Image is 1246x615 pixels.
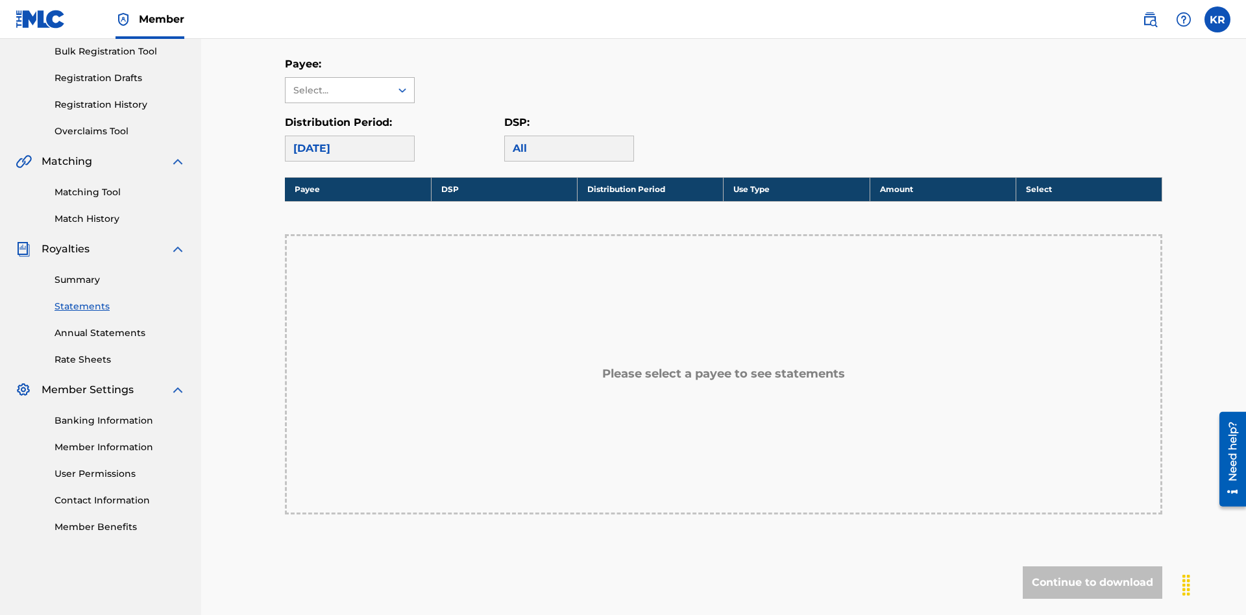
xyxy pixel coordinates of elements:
[602,367,845,381] h5: Please select a payee to see statements
[42,382,134,398] span: Member Settings
[1210,407,1246,513] iframe: Resource Center
[16,382,31,398] img: Member Settings
[170,154,186,169] img: expand
[55,300,186,313] a: Statements
[55,125,186,138] a: Overclaims Tool
[16,10,66,29] img: MLC Logo
[55,326,186,340] a: Annual Statements
[1137,6,1163,32] a: Public Search
[55,520,186,534] a: Member Benefits
[170,382,186,398] img: expand
[578,177,724,201] th: Distribution Period
[724,177,870,201] th: Use Type
[55,45,186,58] a: Bulk Registration Tool
[42,241,90,257] span: Royalties
[55,494,186,507] a: Contact Information
[55,98,186,112] a: Registration History
[431,177,577,201] th: DSP
[293,84,382,97] div: Select...
[55,273,186,287] a: Summary
[170,241,186,257] img: expand
[55,467,186,481] a: User Permissions
[1142,12,1158,27] img: search
[55,353,186,367] a: Rate Sheets
[285,58,321,70] label: Payee:
[1204,6,1230,32] div: User Menu
[1016,177,1162,201] th: Select
[1176,12,1191,27] img: help
[1171,6,1197,32] div: Help
[42,154,92,169] span: Matching
[139,12,184,27] span: Member
[1176,566,1197,605] div: Drag
[870,177,1016,201] th: Amount
[116,12,131,27] img: Top Rightsholder
[55,186,186,199] a: Matching Tool
[55,414,186,428] a: Banking Information
[285,116,392,128] label: Distribution Period:
[55,212,186,226] a: Match History
[16,241,31,257] img: Royalties
[285,177,431,201] th: Payee
[55,440,186,454] a: Member Information
[1181,553,1246,615] iframe: Chat Widget
[16,154,32,169] img: Matching
[55,71,186,85] a: Registration Drafts
[504,116,530,128] label: DSP:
